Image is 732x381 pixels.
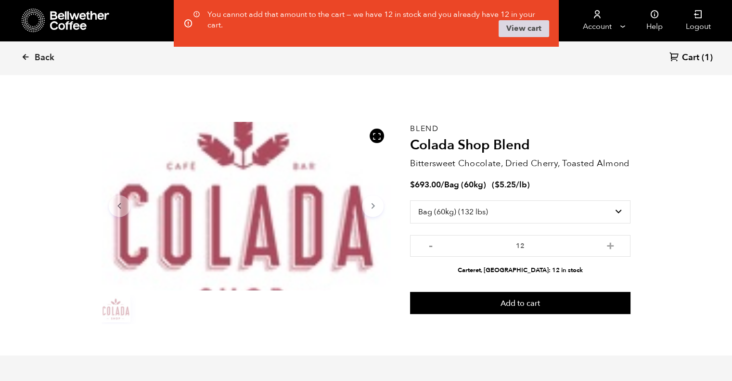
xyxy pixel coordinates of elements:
[495,179,516,190] bdi: 5.25
[444,179,486,190] span: Bag (60kg)
[207,10,549,37] div: You cannot add that amount to the cart — we have 12 in stock and you already have 12 in your cart.
[682,52,699,64] span: Cart
[410,266,630,275] li: Carteret, [GEOGRAPHIC_DATA]: 12 in stock
[410,157,630,170] p: Bittersweet Chocolate, Dried Cherry, Toasted Almond
[495,179,500,190] span: $
[410,179,441,190] bdi: 693.00
[441,179,444,190] span: /
[669,52,713,65] a: Cart (1)
[410,292,630,314] button: Add to cart
[410,137,630,154] h2: Colada Shop Blend
[410,179,415,190] span: $
[516,179,527,190] span: /lb
[604,240,616,250] button: +
[35,52,54,64] span: Back
[492,179,530,190] span: ( )
[499,20,549,38] a: View cart
[424,240,437,250] button: -
[702,52,713,64] span: (1)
